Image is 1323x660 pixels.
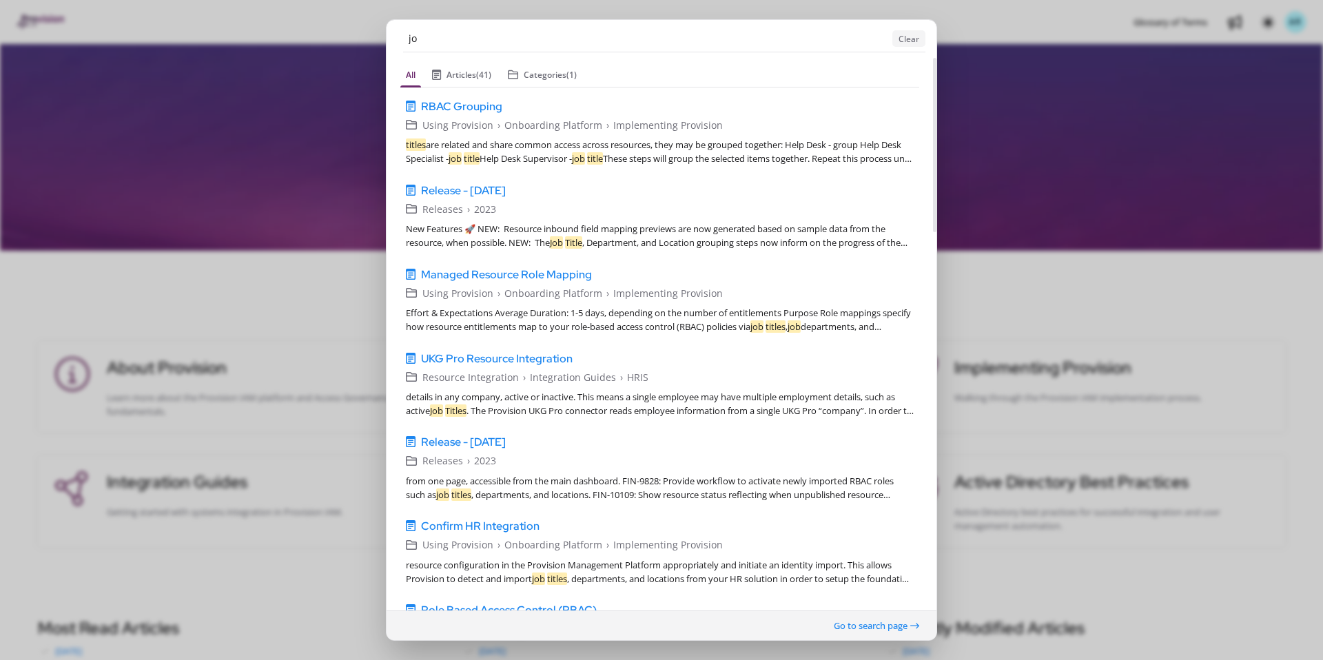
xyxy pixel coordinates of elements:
[572,152,585,165] em: job
[606,117,609,132] span: ›
[766,320,786,333] em: titles
[400,92,919,171] a: RBAC GroupingUsing Provision›Onboarding Platform›Implementing Provisiontitlesare related and shar...
[606,537,609,553] span: ›
[498,285,500,300] span: ›
[406,558,914,586] div: resource configuration in the Provision Management Platform appropriately and initiate an identit...
[550,236,563,249] em: Job
[467,453,470,468] span: ›
[504,117,602,132] span: Onboarding Platform
[547,573,567,585] em: titles
[788,320,801,333] em: job
[474,453,496,468] span: 2023
[406,138,914,165] div: are related and share common access across resources, they may be grouped together: Help Desk - g...
[403,25,887,52] input: Enter Keywords
[474,201,496,216] span: 2023
[613,117,723,132] span: Implementing Provision
[504,537,602,553] span: Onboarding Platform
[467,201,470,216] span: ›
[606,285,609,300] span: ›
[422,369,519,384] span: Resource Integration
[523,369,526,384] span: ›
[451,488,471,501] em: titles
[406,138,426,151] em: titles
[422,201,463,216] span: Releases
[430,404,443,417] em: Job
[422,285,493,300] span: Using Provision
[421,182,506,198] span: Release - [DATE]
[613,285,723,300] span: Implementing Provision
[498,117,500,132] span: ›
[422,537,493,553] span: Using Provision
[421,518,540,535] span: Confirm HR Integration
[445,404,466,417] em: Titles
[421,602,597,619] span: Role Based Access Control (RBAC)
[427,63,497,87] button: Articles
[406,306,914,333] div: Effort & Expectations Average Duration: 1-5 days, depending on the number of entitlements Purpose...
[400,176,919,255] a: Release - [DATE]Releases›2023New Features 🚀 NEW: Resource inbound field mapping previews are now ...
[627,369,648,384] span: HRIS
[502,63,582,87] button: Categories
[400,344,919,423] a: UKG Pro Resource IntegrationResource Integration›Integration Guides›HRISdetails in any company, a...
[400,260,919,339] a: Managed Resource Role MappingUsing Provision›Onboarding Platform›Implementing ProvisionEffort & E...
[530,369,616,384] span: Integration Guides
[400,513,919,591] a: Confirm HR IntegrationUsing Provision›Onboarding Platform›Implementing Provisionresource configur...
[613,537,723,553] span: Implementing Provision
[422,117,493,132] span: Using Provision
[421,98,502,114] span: RBAC Grouping
[476,69,491,81] span: (41)
[565,236,582,249] em: Title
[421,266,592,282] span: Managed Resource Role Mapping
[566,69,577,81] span: (1)
[750,320,763,333] em: job
[406,390,914,417] div: details in any company, active or inactive. This means a single employee may have multiple employ...
[406,474,914,502] div: from one page, accessible from the main dashboard. FIN-9828: Provide workflow to activate newly i...
[400,429,919,507] a: Release - [DATE]Releases›2023from one page, accessible from the main dashboard. FIN-9828: Provide...
[892,30,925,47] button: Clear
[833,618,920,633] button: Go to search page
[449,152,462,165] em: job
[532,573,545,585] em: job
[421,434,506,451] span: Release - [DATE]
[422,453,463,468] span: Releases
[406,222,914,249] div: New Features 🚀 NEW: Resource inbound field mapping previews are now generated based on sample dat...
[620,369,623,384] span: ›
[504,285,602,300] span: Onboarding Platform
[498,537,500,553] span: ›
[436,488,449,501] em: job
[421,350,573,367] span: UKG Pro Resource Integration
[587,152,603,165] em: title
[400,63,421,87] button: All
[464,152,480,165] em: title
